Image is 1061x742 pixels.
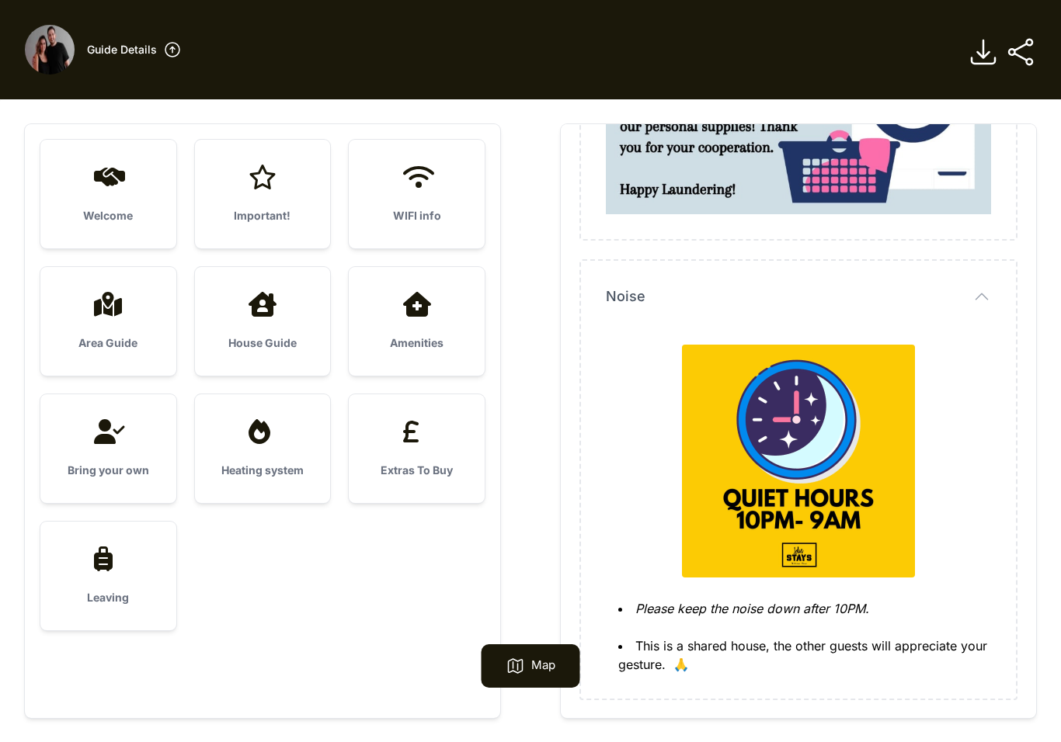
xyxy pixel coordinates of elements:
a: Area Guide [40,267,176,376]
h3: Extras To Buy [374,463,460,478]
img: fyg012wjad9tg46yi4q0sdrdjd51 [25,25,75,75]
h3: Amenities [374,335,460,351]
h3: House Guide [220,335,306,351]
a: Guide Details [87,40,182,59]
a: Extras To Buy [349,394,485,503]
a: Important! [195,140,331,248]
img: 5nzhzg5pa2k1yue6cd49sht2r0vc [682,345,915,577]
button: Noise [606,286,991,307]
a: Welcome [40,140,176,248]
span: Noise [606,286,645,307]
li: This is a shared house, the other guests will appreciate your gesture. 🙏 [618,636,991,674]
a: Leaving [40,522,176,630]
h3: Area Guide [65,335,151,351]
h3: Guide Details [87,42,157,57]
a: Bring your own [40,394,176,503]
h3: Leaving [65,590,151,605]
h3: Important! [220,208,306,224]
a: WIFI info [349,140,485,248]
a: Amenities [349,267,485,376]
p: Map [531,657,555,675]
a: House Guide [195,267,331,376]
h3: Heating system [220,463,306,478]
em: Please keep the noise down after 10PM. [635,601,869,616]
a: Heating system [195,394,331,503]
h3: Bring your own [65,463,151,478]
h3: WIFI info [374,208,460,224]
h3: Welcome [65,208,151,224]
